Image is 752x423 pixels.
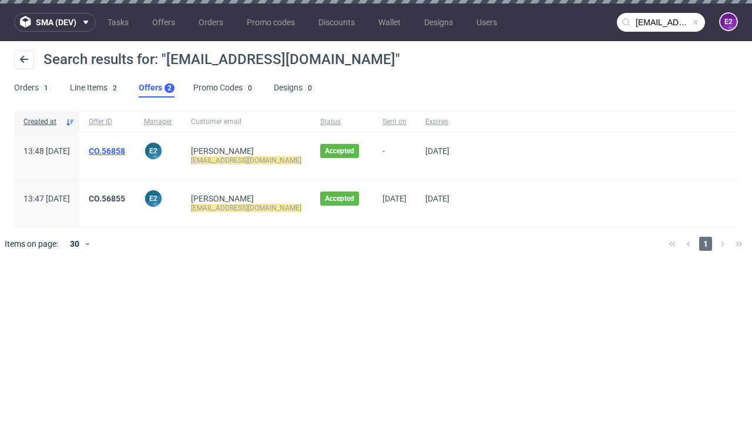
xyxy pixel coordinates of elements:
[382,117,407,127] span: Sent on
[43,51,400,68] span: Search results for: "[EMAIL_ADDRESS][DOMAIN_NAME]"
[70,79,120,98] a: Line Items2
[144,117,172,127] span: Manager
[145,190,162,207] figcaption: e2
[23,194,70,203] span: 13:47 [DATE]
[5,238,58,250] span: Items on page:
[145,143,162,159] figcaption: e2
[23,117,61,127] span: Created at
[44,84,48,92] div: 1
[113,84,117,92] div: 2
[191,204,301,212] mark: [EMAIL_ADDRESS][DOMAIN_NAME]
[425,194,449,203] span: [DATE]
[325,194,354,203] span: Accepted
[425,146,449,156] span: [DATE]
[167,84,172,92] div: 2
[320,117,364,127] span: Status
[325,146,354,156] span: Accepted
[63,236,84,252] div: 30
[36,18,76,26] span: sma (dev)
[89,117,125,127] span: Offer ID
[382,194,407,203] span: [DATE]
[139,79,174,98] a: Offers2
[417,13,460,32] a: Designs
[14,13,96,32] button: sma (dev)
[191,194,254,203] a: [PERSON_NAME]
[191,146,254,156] a: [PERSON_NAME]
[699,237,712,251] span: 1
[191,117,301,127] span: Customer email
[145,13,182,32] a: Offers
[192,13,230,32] a: Orders
[23,146,70,156] span: 13:48 [DATE]
[100,13,136,32] a: Tasks
[371,13,408,32] a: Wallet
[308,84,312,92] div: 0
[382,146,407,165] span: -
[191,156,301,164] mark: [EMAIL_ADDRESS][DOMAIN_NAME]
[89,194,125,203] a: CO.56855
[311,13,362,32] a: Discounts
[14,79,51,98] a: Orders1
[274,79,315,98] a: Designs0
[469,13,504,32] a: Users
[425,117,449,127] span: Expires
[720,14,737,30] figcaption: e2
[193,79,255,98] a: Promo Codes0
[248,84,252,92] div: 0
[240,13,302,32] a: Promo codes
[89,146,125,156] a: CO.56858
